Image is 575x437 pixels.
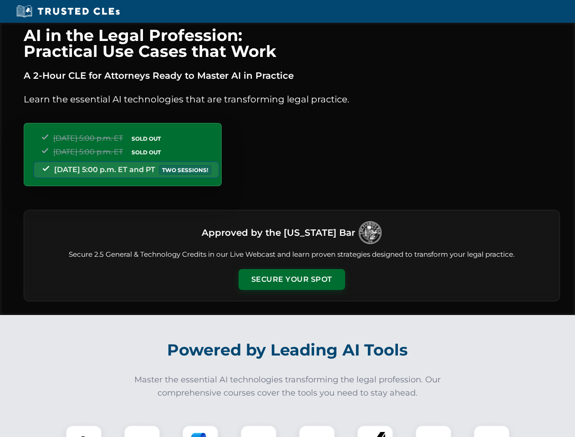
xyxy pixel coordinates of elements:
img: Logo [359,221,382,244]
h2: Powered by Leading AI Tools [36,334,540,366]
h1: AI in the Legal Profession: Practical Use Cases that Work [24,27,560,59]
img: Trusted CLEs [14,5,122,18]
p: Learn the essential AI technologies that are transforming legal practice. [24,92,560,107]
button: Secure Your Spot [239,269,345,290]
p: Master the essential AI technologies transforming the legal profession. Our comprehensive courses... [128,373,447,400]
span: [DATE] 5:00 p.m. ET [53,147,123,156]
h3: Approved by the [US_STATE] Bar [202,224,355,241]
p: Secure 2.5 General & Technology Credits in our Live Webcast and learn proven strategies designed ... [35,249,549,260]
span: SOLD OUT [128,134,164,143]
p: A 2-Hour CLE for Attorneys Ready to Master AI in Practice [24,68,560,83]
span: SOLD OUT [128,147,164,157]
span: [DATE] 5:00 p.m. ET [53,134,123,142]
